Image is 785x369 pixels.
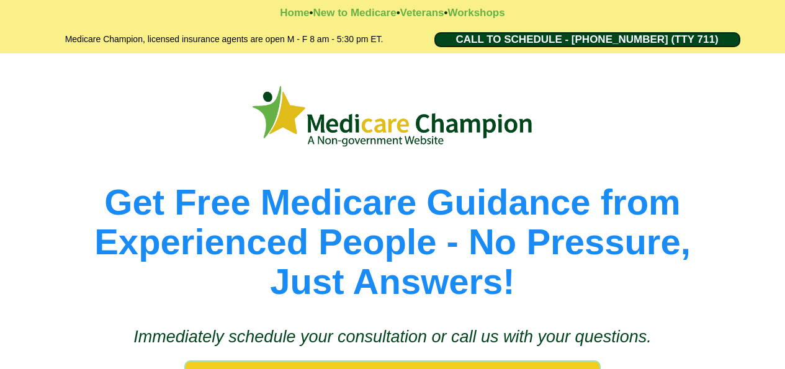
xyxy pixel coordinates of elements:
strong: • [444,7,447,19]
a: New to Medicare [313,7,396,19]
a: Home [280,7,309,19]
span: Get Free Medicare Guidance from Experienced People - No Pressure, [94,182,691,262]
span: CALL TO SCHEDULE - [PHONE_NUMBER] (TTY 711) [455,33,718,46]
a: CALL TO SCHEDULE - 1-888-344-8881 (TTY 711) [434,32,740,47]
a: Workshops [447,7,505,19]
span: Immediately schedule your consultation or call us with your questions. [133,327,651,346]
h2: Medicare Champion, licensed insurance agents are open M - F 8 am - 5:30 pm ET. [33,32,416,47]
strong: • [310,7,313,19]
span: Just Answers! [270,261,514,301]
strong: • [397,7,400,19]
a: Veterans [400,7,444,19]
